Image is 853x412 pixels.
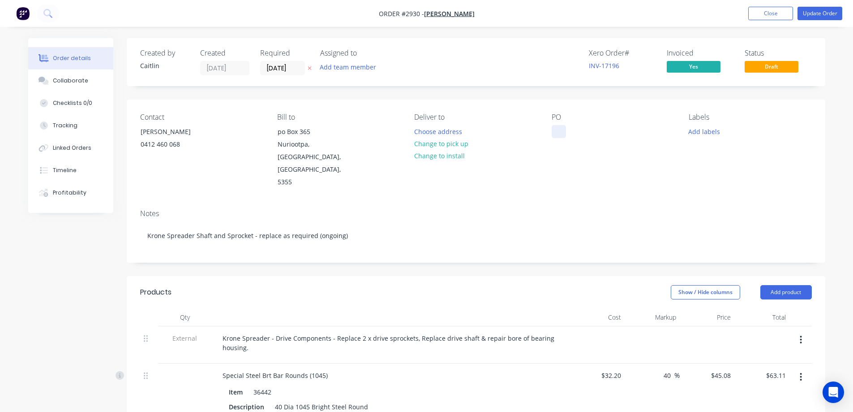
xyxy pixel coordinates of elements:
div: Bill to [277,113,400,121]
img: Factory [16,7,30,20]
button: Profitability [28,182,113,204]
div: [PERSON_NAME]0412 460 068 [133,125,223,154]
div: po Box 365Nuriootpa, [GEOGRAPHIC_DATA], [GEOGRAPHIC_DATA], 5355 [270,125,360,189]
div: Contact [140,113,263,121]
button: Show / Hide columns [671,285,740,299]
a: INV-17196 [589,61,619,70]
div: Open Intercom Messenger [823,382,844,403]
button: Timeline [28,159,113,182]
button: Add team member [315,61,381,73]
div: Required [260,49,309,57]
div: Qty [158,308,212,326]
button: Tracking [28,114,113,137]
div: Checklists 0/0 [53,99,92,107]
div: Notes [140,209,812,218]
div: Products [140,287,171,298]
div: Xero Order # [589,49,656,57]
div: po Box 365 [278,126,352,138]
div: Nuriootpa, [GEOGRAPHIC_DATA], [GEOGRAPHIC_DATA], 5355 [278,138,352,188]
div: Collaborate [53,77,88,85]
div: [PERSON_NAME] [141,126,215,138]
button: Order details [28,47,113,69]
span: Draft [745,61,798,72]
div: Timeline [53,166,77,174]
button: Checklists 0/0 [28,92,113,114]
div: Krone Spreader Shaft and Sprocket - replace as required (ongoing) [140,222,812,249]
div: Cost [570,308,625,326]
div: Deliver to [414,113,537,121]
div: Total [734,308,789,326]
a: [PERSON_NAME] [424,9,475,18]
span: % [674,370,680,381]
div: Invoiced [667,49,734,57]
button: Add labels [684,125,725,137]
div: Assigned to [320,49,410,57]
button: Add product [760,285,812,299]
div: 36442 [250,386,275,399]
div: Order details [53,54,91,62]
button: Collaborate [28,69,113,92]
span: Yes [667,61,720,72]
div: Markup [625,308,680,326]
div: Tracking [53,121,77,130]
div: Linked Orders [53,144,91,152]
div: Labels [689,113,811,121]
button: Linked Orders [28,137,113,159]
div: PO [552,113,674,121]
div: Status [745,49,812,57]
button: Choose address [409,125,467,137]
div: Special Steel Brt Bar Rounds (1045) [215,369,335,382]
button: Update Order [797,7,842,20]
div: Item [225,386,246,399]
div: Krone Spreader - Drive Components - Replace 2 x drive sprockets, Replace drive shaft & repair bor... [215,332,566,354]
button: Change to pick up [409,138,473,150]
div: Caitlin [140,61,189,70]
div: Price [680,308,735,326]
button: Change to install [409,150,469,162]
span: External [162,334,208,343]
div: 0412 460 068 [141,138,215,151]
span: Order #2930 - [379,9,424,18]
div: Profitability [53,189,86,197]
button: Add team member [320,61,381,73]
button: Close [748,7,793,20]
div: Created by [140,49,189,57]
div: Created [200,49,249,57]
